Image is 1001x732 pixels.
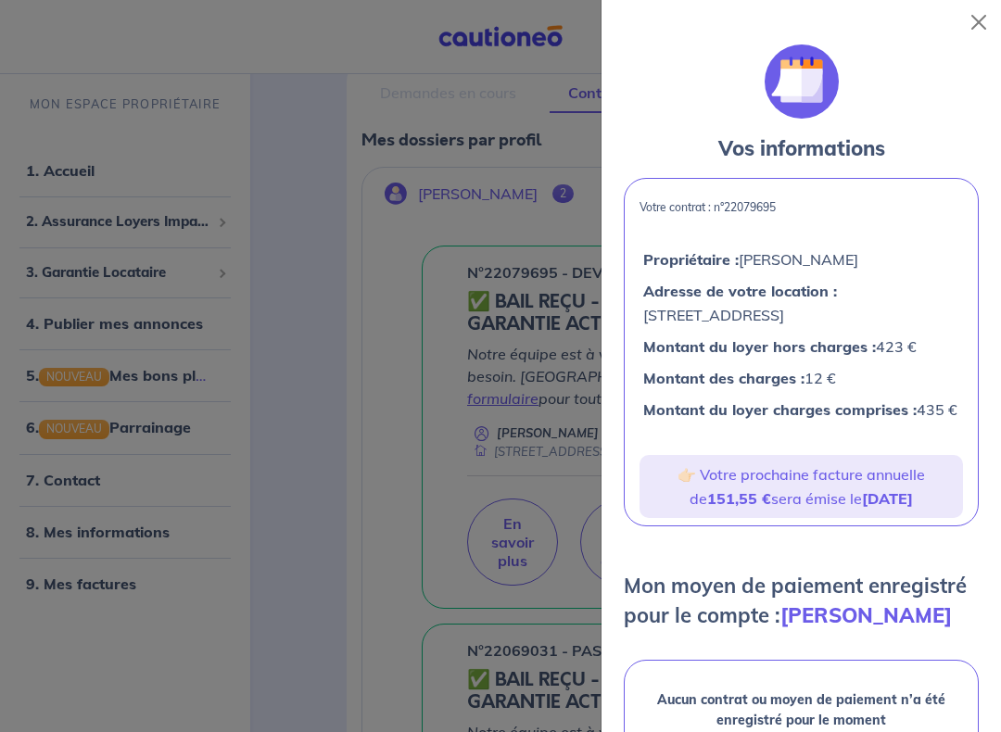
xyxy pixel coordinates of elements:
p: [STREET_ADDRESS] [643,279,959,327]
strong: Propriétaire : [643,250,739,269]
p: 423 € [643,334,959,359]
strong: [PERSON_NAME] [780,602,952,628]
strong: [DATE] [862,489,913,508]
p: [PERSON_NAME] [643,247,959,271]
p: 12 € [643,366,959,390]
strong: Aucun contrat ou moyen de paiement n’a été enregistré pour le moment [657,691,945,728]
strong: Montant des charges : [643,369,805,387]
p: 👉🏻 Votre prochaine facture annuelle de sera émise le [647,462,956,511]
strong: Vos informations [718,135,885,161]
strong: Montant du loyer charges comprises : [643,400,917,419]
strong: Montant du loyer hors charges : [643,337,876,356]
p: 435 € [643,398,959,422]
strong: Adresse de votre location : [643,282,837,300]
img: illu_calendar.svg [765,44,839,119]
strong: 151,55 € [707,489,771,508]
button: Close [964,7,994,37]
p: Mon moyen de paiement enregistré pour le compte : [624,571,979,630]
p: Votre contrat : n°22079695 [640,201,963,214]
